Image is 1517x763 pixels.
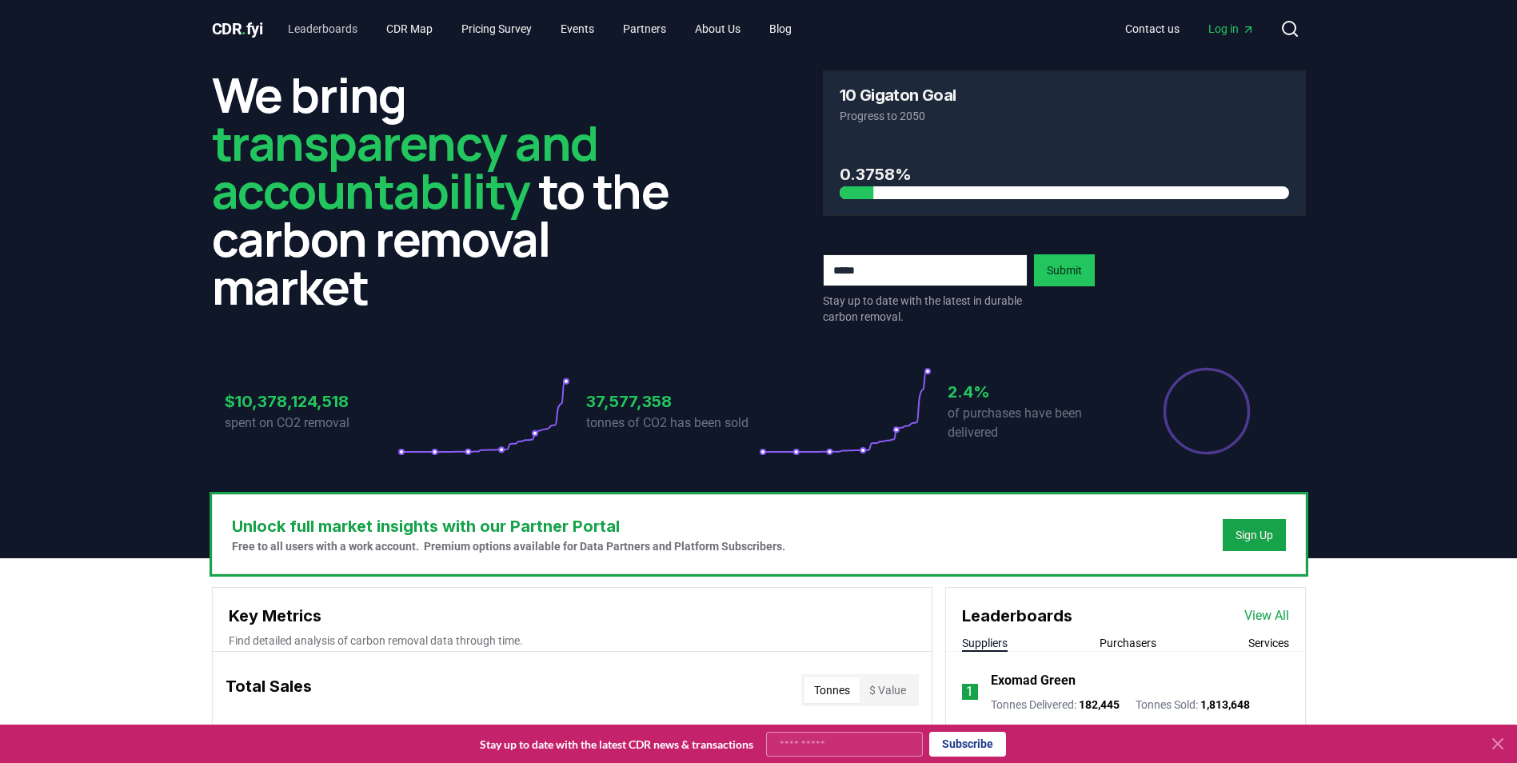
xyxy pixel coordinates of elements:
button: Tonnes [804,677,860,703]
h3: Leaderboards [962,604,1072,628]
p: spent on CO2 removal [225,413,397,433]
span: 182,445 [1079,698,1120,711]
a: Sign Up [1236,527,1273,543]
span: transparency and accountability [212,110,598,223]
h3: 0.3758% [840,162,1289,186]
a: Blog [757,14,804,43]
nav: Main [1112,14,1267,43]
p: Stay up to date with the latest in durable carbon removal. [823,293,1028,325]
a: View All [1244,606,1289,625]
button: Submit [1034,254,1095,286]
span: . [242,19,246,38]
h3: Unlock full market insights with our Partner Portal [232,514,785,538]
a: Partners [610,14,679,43]
a: CDR Map [373,14,445,43]
a: Leaderboards [275,14,370,43]
a: About Us [682,14,753,43]
button: Sign Up [1223,519,1286,551]
a: Log in [1196,14,1267,43]
a: Contact us [1112,14,1192,43]
div: Percentage of sales delivered [1162,366,1252,456]
h3: $10,378,124,518 [225,389,397,413]
a: Pricing Survey [449,14,545,43]
h3: Key Metrics [229,604,916,628]
a: Events [548,14,607,43]
p: tonnes of CO2 has been sold [586,413,759,433]
h3: 2.4% [948,380,1120,404]
button: $ Value [860,677,916,703]
p: Progress to 2050 [840,108,1289,124]
button: Purchasers [1100,635,1156,651]
p: Free to all users with a work account. Premium options available for Data Partners and Platform S... [232,538,785,554]
p: Find detailed analysis of carbon removal data through time. [229,633,916,649]
button: Suppliers [962,635,1008,651]
a: CDR.fyi [212,18,263,40]
p: of purchases have been delivered [948,404,1120,442]
p: 1 [966,682,973,701]
span: Log in [1208,21,1255,37]
h2: We bring to the carbon removal market [212,70,695,310]
h3: 10 Gigaton Goal [840,87,956,103]
a: Exomad Green [991,671,1076,690]
span: 1,813,648 [1200,698,1250,711]
h3: 37,577,358 [586,389,759,413]
h3: Total Sales [226,674,312,706]
button: Services [1248,635,1289,651]
span: CDR fyi [212,19,263,38]
p: Tonnes Delivered : [991,697,1120,713]
nav: Main [275,14,804,43]
p: Tonnes Sold : [1136,697,1250,713]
